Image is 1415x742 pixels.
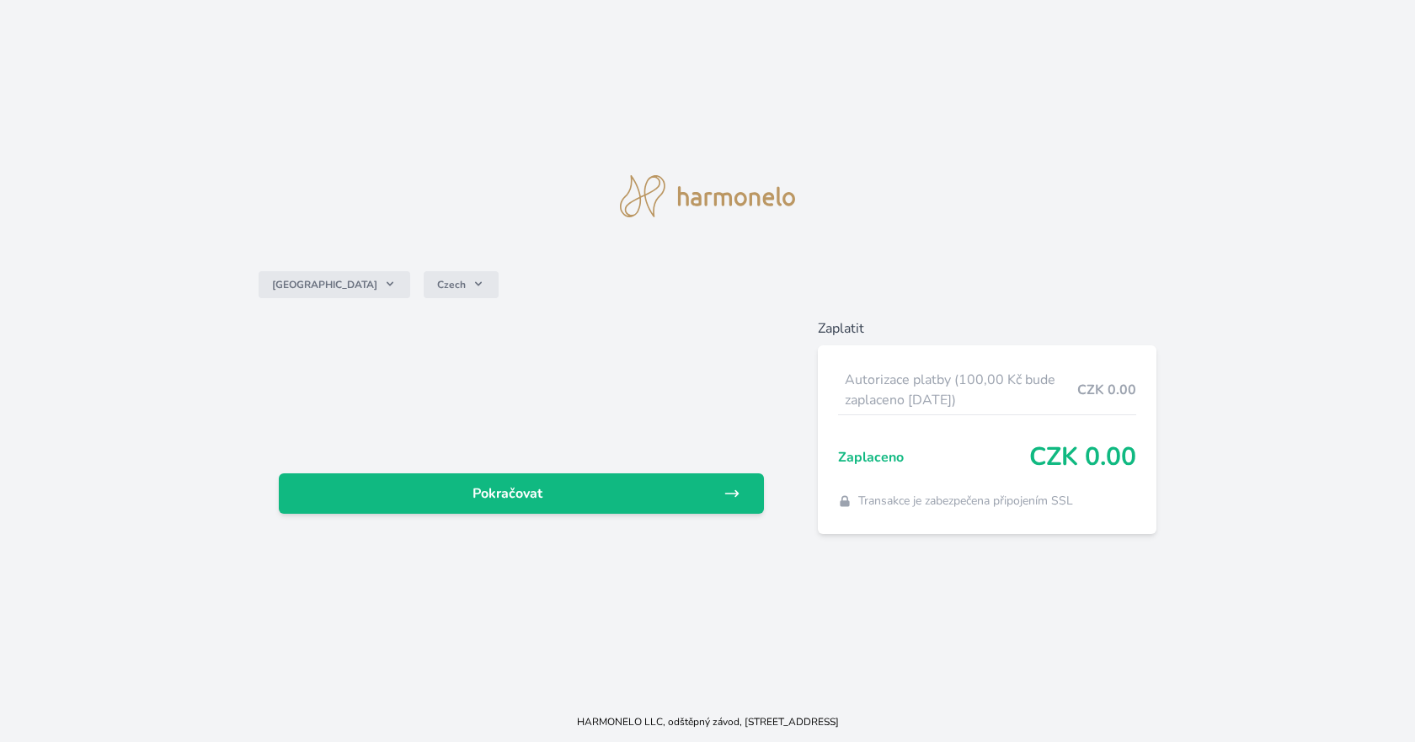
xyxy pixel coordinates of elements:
[279,473,764,514] a: Pokračovat
[845,370,1078,410] span: Autorizace platby (100,00 Kč bude zaplaceno [DATE])
[1029,442,1136,472] span: CZK 0.00
[424,271,499,298] button: Czech
[259,271,410,298] button: [GEOGRAPHIC_DATA]
[272,278,377,291] span: [GEOGRAPHIC_DATA]
[1077,380,1136,400] span: CZK 0.00
[818,318,1157,339] h6: Zaplatit
[620,175,795,217] img: logo.svg
[838,447,1030,467] span: Zaplaceno
[858,493,1073,510] span: Transakce je zabezpečena připojením SSL
[292,483,724,504] span: Pokračovat
[437,278,466,291] span: Czech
